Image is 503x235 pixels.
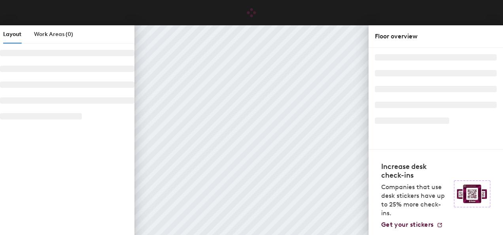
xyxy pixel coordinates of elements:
div: Floor overview [375,32,497,41]
h4: Increase desk check-ins [381,162,449,180]
a: Get your stickers [381,221,443,229]
p: Companies that use desk stickers have up to 25% more check-ins. [381,183,449,218]
span: Get your stickers [381,221,433,228]
span: Work Areas (0) [34,31,73,38]
img: Sticker logo [454,180,490,207]
span: Layout [3,31,21,38]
